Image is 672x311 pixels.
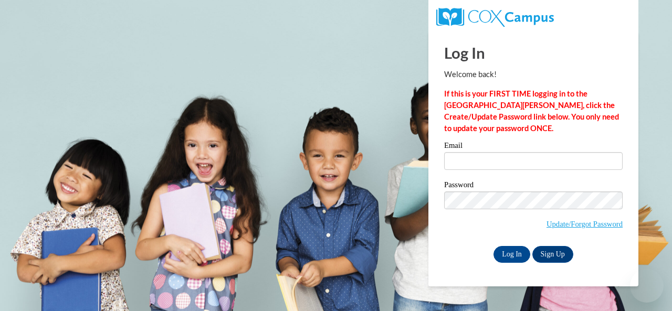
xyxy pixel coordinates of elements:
a: Update/Forgot Password [547,220,623,228]
strong: If this is your FIRST TIME logging in to the [GEOGRAPHIC_DATA][PERSON_NAME], click the Create/Upd... [444,89,619,133]
a: Sign Up [532,246,573,263]
label: Email [444,142,623,152]
iframe: Button to launch messaging window [630,269,664,303]
img: COX Campus [436,8,554,27]
input: Log In [493,246,530,263]
h1: Log In [444,42,623,63]
label: Password [444,181,623,191]
p: Welcome back! [444,69,623,80]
